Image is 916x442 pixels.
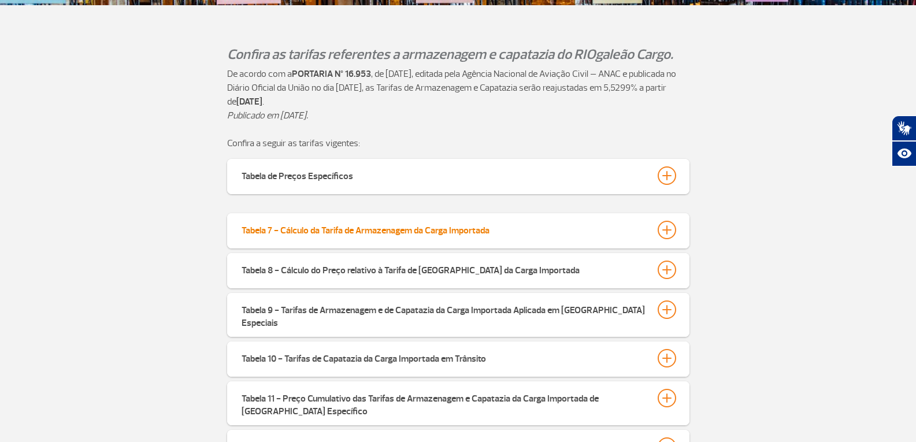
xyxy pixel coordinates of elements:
[242,166,353,183] div: Tabela de Preços Específicos
[227,136,689,150] p: Confira a seguir as tarifas vigentes:
[227,44,689,64] p: Confira as tarifas referentes a armazenagem e capatazia do RIOgaleão Cargo.
[241,388,676,418] button: Tabela 11 - Preço Cumulativo das Tarifas de Armazenagem e Capatazia da Carga Importada de [GEOGRA...
[242,300,646,329] div: Tabela 9 - Tarifas de Armazenagem e de Capatazia da Carga Importada Aplicada em [GEOGRAPHIC_DATA]...
[227,110,308,121] em: Publicado em [DATE].
[241,348,676,368] button: Tabela 10 - Tarifas de Capatazia da Carga Importada em Trânsito
[242,349,486,365] div: Tabela 10 - Tarifas de Capatazia da Carga Importada em Trânsito
[241,300,676,330] button: Tabela 9 - Tarifas de Armazenagem e de Capatazia da Carga Importada Aplicada em [GEOGRAPHIC_DATA]...
[227,67,689,109] p: De acordo com a , de [DATE], editada pela Agência Nacional de Aviação Civil – ANAC e publicada no...
[892,116,916,166] div: Plugin de acessibilidade da Hand Talk.
[241,166,676,185] button: Tabela de Preços Específicos
[241,220,676,240] button: Tabela 7 - Cálculo da Tarifa de Armazenagem da Carga Importada
[242,389,646,418] div: Tabela 11 - Preço Cumulativo das Tarifas de Armazenagem e Capatazia da Carga Importada de [GEOGRA...
[892,116,916,141] button: Abrir tradutor de língua de sinais.
[892,141,916,166] button: Abrir recursos assistivos.
[241,260,676,280] button: Tabela 8 - Cálculo do Preço relativo à Tarifa de [GEOGRAPHIC_DATA] da Carga Importada
[242,261,580,277] div: Tabela 8 - Cálculo do Preço relativo à Tarifa de [GEOGRAPHIC_DATA] da Carga Importada
[292,68,371,80] strong: PORTARIA Nº 16.953
[242,221,489,237] div: Tabela 7 - Cálculo da Tarifa de Armazenagem da Carga Importada
[236,96,262,107] strong: [DATE]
